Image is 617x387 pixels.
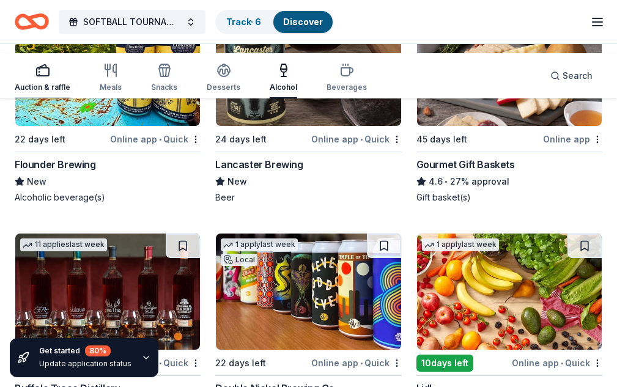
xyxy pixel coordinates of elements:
img: Image for Double Nickel Brewing Co. [216,234,401,350]
a: Home [15,7,49,36]
div: 27% approval [416,174,602,189]
div: Online app Quick [110,131,201,147]
span: • [159,135,161,144]
button: Meals [100,58,122,98]
div: Lancaster Brewing [215,157,303,172]
div: Online app Quick [311,131,402,147]
div: Meals [100,83,122,92]
div: Local [221,254,257,266]
button: Track· 6Discover [215,10,334,34]
div: 22 days left [215,356,266,370]
div: Online app Quick [311,355,402,370]
div: Flounder Brewing [15,157,96,172]
img: Image for Lidl [417,234,602,350]
button: Auction & raffle [15,58,70,98]
a: Image for Flounder BrewingLocal22 days leftOnline app•QuickFlounder BrewingNewAlcoholic beverage(s) [15,9,201,204]
div: Get started [39,345,131,356]
div: Gourmet Gift Baskets [416,157,515,172]
span: New [27,174,46,189]
span: 4.6 [429,174,443,189]
div: Desserts [207,83,240,92]
div: 10 days left [416,355,473,372]
span: • [360,358,363,368]
div: Auction & raffle [15,83,70,92]
button: Search [541,64,602,88]
button: Desserts [207,58,240,98]
div: Beverages [327,83,367,92]
span: New [227,174,247,189]
a: Discover [283,17,323,27]
div: Online app Quick [512,355,602,370]
div: 1 apply last week [221,238,298,251]
a: Image for Gourmet Gift Baskets13 applieslast week45 days leftOnline appGourmet Gift Baskets4.6•27... [416,9,602,204]
div: 80 % [85,345,111,356]
div: 1 apply last week [422,238,499,251]
button: Alcohol [270,58,297,98]
span: • [360,135,363,144]
img: Image for Buffalo Trace Distillery [15,234,200,350]
div: Gift basket(s) [416,191,602,204]
div: 22 days left [15,132,65,147]
a: Track· 6 [226,17,261,27]
span: • [561,358,563,368]
button: Snacks [151,58,177,98]
span: • [445,177,448,186]
div: 11 applies last week [20,238,107,251]
div: Update application status [39,359,131,369]
a: Image for Lancaster Brewing24 days leftOnline app•QuickLancaster BrewingNewBeer [215,9,401,204]
div: Snacks [151,83,177,92]
div: 24 days left [215,132,267,147]
div: Online app [543,131,602,147]
div: Alcoholic beverage(s) [15,191,201,204]
button: Beverages [327,58,367,98]
div: 45 days left [416,132,467,147]
div: Beer [215,191,401,204]
div: Alcohol [270,83,297,92]
button: SOFTBALL TOURNAMENT 10U [59,10,205,34]
span: SOFTBALL TOURNAMENT 10U [83,15,181,29]
span: Search [563,68,593,83]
